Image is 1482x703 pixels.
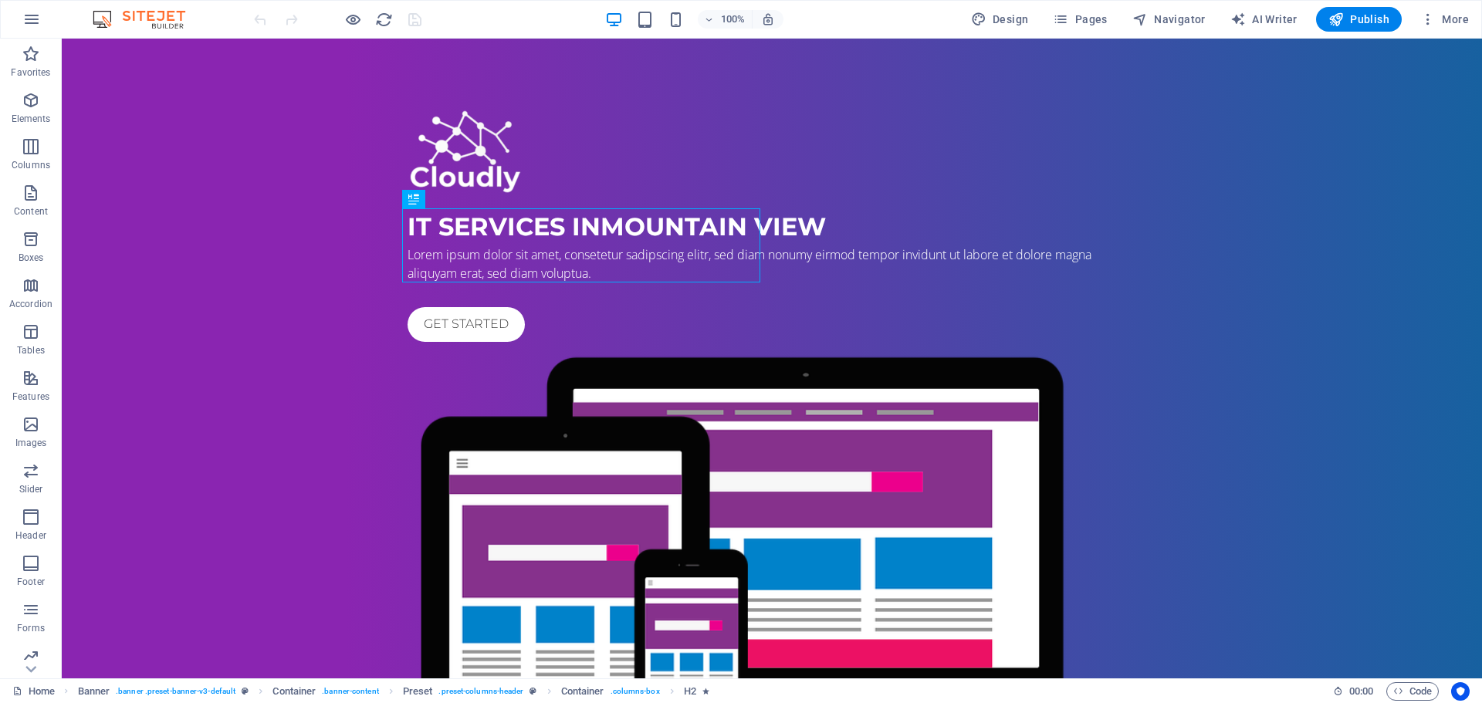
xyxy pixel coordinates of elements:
[611,682,660,701] span: . columns-box
[1360,685,1362,697] span: :
[438,682,523,701] span: . preset-columns-header
[530,687,536,695] i: This element is a customizable preset
[684,682,696,701] span: Click to select. Double-click to edit
[14,205,48,218] p: Content
[1316,7,1402,32] button: Publish
[19,252,44,264] p: Boxes
[1333,682,1374,701] h6: Session time
[15,437,47,449] p: Images
[19,483,43,495] p: Slider
[1053,12,1107,27] span: Pages
[242,687,249,695] i: This element is a customizable preset
[1451,682,1470,701] button: Usercentrics
[1414,7,1475,32] button: More
[721,10,746,29] h6: 100%
[971,12,1029,27] span: Design
[965,7,1035,32] button: Design
[403,682,433,701] span: Click to select. Double-click to edit
[702,687,709,695] i: Element contains an animation
[322,682,378,701] span: . banner-content
[1420,12,1469,27] span: More
[374,10,393,29] button: reload
[1328,12,1389,27] span: Publish
[761,12,775,26] i: On resize automatically adjust zoom level to fit chosen device.
[561,682,604,701] span: Click to select. Double-click to edit
[12,159,50,171] p: Columns
[965,7,1035,32] div: Design (Ctrl+Alt+Y)
[78,682,110,701] span: Click to select. Double-click to edit
[12,113,51,125] p: Elements
[698,10,753,29] button: 100%
[12,682,55,701] a: Click to cancel selection. Double-click to open Pages
[1386,682,1439,701] button: Code
[78,682,710,701] nav: breadcrumb
[1132,12,1206,27] span: Navigator
[1349,682,1373,701] span: 00 00
[9,298,52,310] p: Accordion
[1393,682,1432,701] span: Code
[17,576,45,588] p: Footer
[1047,7,1113,32] button: Pages
[15,529,46,542] p: Header
[89,10,205,29] img: Editor Logo
[272,682,316,701] span: Click to select. Double-click to edit
[11,66,50,79] p: Favorites
[343,10,362,29] button: Click here to leave preview mode and continue editing
[12,390,49,403] p: Features
[1224,7,1304,32] button: AI Writer
[375,11,393,29] i: Reload page
[116,682,235,701] span: . banner .preset-banner-v3-default
[17,344,45,357] p: Tables
[1126,7,1212,32] button: Navigator
[17,622,45,634] p: Forms
[1230,12,1298,27] span: AI Writer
